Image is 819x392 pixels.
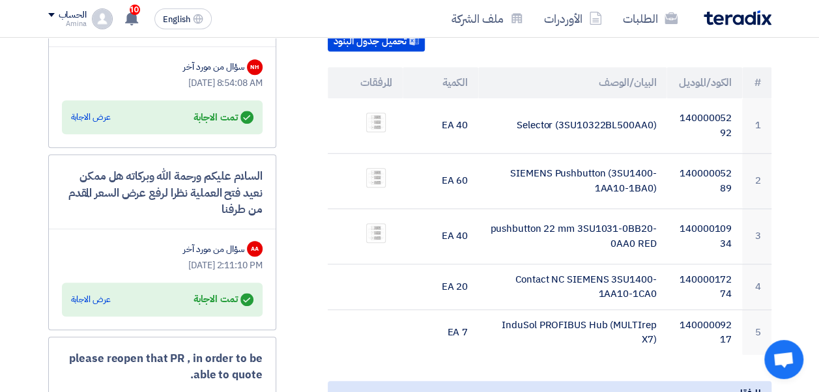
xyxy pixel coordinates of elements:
[62,259,263,272] div: [DATE] 2:11:10 PM
[742,264,771,309] td: 4
[667,208,742,264] td: 14000010934
[62,350,263,384] div: please reopen that PR , in order to be able to quote.
[163,15,190,24] span: English
[183,242,244,256] div: سؤال من مورد آخر
[667,67,742,98] th: الكود/الموديل
[193,108,253,126] div: تمت الاجابة
[62,168,263,218] div: السلام عليكم ورحمة الله وبركاته هل ممكن نعيد فتح العملية نظرا لرفع عرض السعر المقدم من طرفنا
[478,309,667,355] td: InduSol PROFIBUS Hub (MULTIrep X7)
[764,340,803,379] div: Open chat
[367,224,385,242] img: __1739720233759.jpeg
[478,264,667,309] td: Contact NC SIEMENS 3SU1400-1AA10-1CA0
[742,98,771,154] td: 1
[667,309,742,355] td: 14000009217
[367,113,385,131] img: __1739720224238.jpeg
[667,153,742,208] td: 14000005289
[478,153,667,208] td: SIEMENS Pushbutton (3SU1400-1AA10-1BA0)
[183,60,244,74] div: سؤال من مورد آخر
[403,98,478,154] td: 40 EA
[59,10,87,21] div: الحساب
[742,67,771,98] th: #
[403,208,478,264] td: 40 EA
[478,67,667,98] th: البيان/الوصف
[154,8,212,29] button: English
[704,10,771,25] img: Teradix logo
[193,290,253,309] div: تمت الاجابة
[403,264,478,309] td: 20 EA
[328,67,403,98] th: المرفقات
[478,98,667,154] td: Selector (3SU10322BL500AA0)
[130,5,140,15] span: 10
[742,309,771,355] td: 5
[742,153,771,208] td: 2
[534,3,612,34] a: الأوردرات
[71,293,111,306] div: عرض الاجابة
[403,67,478,98] th: الكمية
[62,76,263,90] div: [DATE] 8:54:08 AM
[247,59,263,75] div: NH
[742,208,771,264] td: 3
[667,98,742,154] td: 14000005292
[403,153,478,208] td: 60 EA
[71,111,111,124] div: عرض الاجابة
[612,3,688,34] a: الطلبات
[48,20,87,27] div: Amina
[92,8,113,29] img: profile_test.png
[667,264,742,309] td: 14000017274
[403,309,478,355] td: 7 EA
[478,208,667,264] td: pushbutton 22 mm 3SU1031-0BB20-0AA0 RED
[367,169,385,186] img: __1739720229846.jpeg
[441,3,534,34] a: ملف الشركة
[328,31,425,51] button: تحميل جدول البنود
[247,241,263,257] div: AA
